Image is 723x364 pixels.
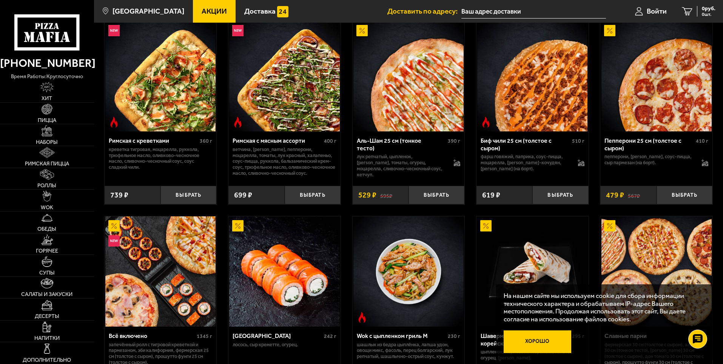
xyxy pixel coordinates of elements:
img: Акционный [108,220,120,231]
div: Шаверма с морковью по-корейски [481,332,570,347]
span: Дополнительно [23,357,71,362]
img: Острое блюдо [232,117,244,128]
div: Пепперони 25 см (толстое с сыром) [604,137,694,151]
a: АкционныйАль-Шам 25 см (тонкое тесто) [353,21,465,131]
span: 400 г [324,138,336,144]
span: Салаты и закуски [21,292,72,297]
p: пепперони, [PERSON_NAME], соус-пицца, сыр пармезан (на борт). [604,154,694,166]
p: цыпленок, морковь по-корейски, томаты, огурец, [PERSON_NAME]. [481,349,584,361]
span: Супы [39,270,55,275]
div: Римская с мясным ассорти [233,137,322,144]
span: 0 шт. [702,12,715,17]
span: 0 руб. [702,6,715,11]
img: Wok с цыпленком гриль M [353,216,464,327]
img: Акционный [232,220,244,231]
span: 510 г [572,138,584,144]
img: Острое блюдо [356,312,368,323]
div: Аль-Шам 25 см (тонкое тесто) [357,137,446,151]
div: Биф чили 25 см (толстое с сыром) [481,137,570,151]
span: 619 ₽ [482,191,500,199]
a: АкционныйСлавные парни [600,216,712,327]
img: Акционный [356,25,368,36]
img: Римская с мясным ассорти [229,21,339,131]
img: Биф чили 25 см (толстое с сыром) [477,21,587,131]
img: Новинка [232,25,244,36]
button: Выбрать [285,186,341,204]
a: НовинкаОстрое блюдоРимская с креветками [105,21,217,131]
p: лосось, Сыр креметте, огурец. [233,342,336,348]
span: WOK [41,205,53,210]
a: АкционныйШаверма с морковью по-корейски [476,216,589,327]
p: фарш говяжий, паприка, соус-пицца, моцарелла, [PERSON_NAME]-кочудян, [PERSON_NAME] (на борт). [481,154,570,172]
p: креветка тигровая, моцарелла, руккола, трюфельное масло, оливково-чесночное масло, сливочно-чесно... [109,147,213,171]
img: Акционный [604,25,615,36]
button: Выбрать [409,186,464,204]
span: Обеды [37,226,56,231]
a: АкционныйНовинкаВсё включено [105,216,217,327]
span: 390 г [448,138,460,144]
span: 479 ₽ [606,191,624,199]
img: Аль-Шам 25 см (тонкое тесто) [353,21,464,131]
div: Wok с цыпленком гриль M [357,332,446,339]
span: 529 ₽ [358,191,376,199]
span: Напитки [34,335,60,341]
span: 410 г [696,138,708,144]
p: На нашем сайте мы используем cookie для сбора информации технического характера и обрабатываем IP... [504,292,701,323]
span: Войти [647,8,667,15]
div: [GEOGRAPHIC_DATA] [233,332,322,339]
span: Роллы [37,183,56,188]
button: Хорошо [504,330,572,353]
div: Римская с креветками [109,137,198,144]
span: Акции [202,8,227,15]
a: Острое блюдоБиф чили 25 см (толстое с сыром) [476,21,589,131]
img: Всё включено [105,216,216,327]
span: 242 г [324,333,336,339]
span: [GEOGRAPHIC_DATA] [113,8,184,15]
span: Доставить по адресу: [387,8,461,15]
span: Горячее [36,248,58,253]
img: Острое блюдо [108,117,120,128]
span: 360 г [200,138,212,144]
a: АкционныйПепперони 25 см (толстое с сыром) [600,21,712,131]
s: 567 ₽ [628,191,640,199]
img: Пепперони 25 см (толстое с сыром) [601,21,712,131]
img: Римская с креветками [105,21,216,131]
span: Доставка [244,8,276,15]
img: Акционный [604,220,615,231]
a: Острое блюдоWok с цыпленком гриль M [353,216,465,327]
img: Славные парни [601,216,712,327]
p: шашлык из бедра цыплёнка, лапша удон, овощи микс, фасоль, перец болгарский, лук репчатый, шашлычн... [357,342,461,360]
img: Акционный [480,220,492,231]
img: Филадельфия [229,216,339,327]
span: Хит [42,96,52,101]
div: Всё включено [109,332,195,339]
span: 699 ₽ [234,191,252,199]
button: Выбрать [160,186,216,204]
img: Острое блюдо [480,117,492,128]
p: лук репчатый, цыпленок, [PERSON_NAME], томаты, огурец, моцарелла, сливочно-чесночный соус, кетчуп. [357,154,446,178]
span: 739 ₽ [110,191,128,199]
span: Римская пицца [25,161,69,166]
span: Пицца [38,117,56,123]
img: 15daf4d41897b9f0e9f617042186c801.svg [277,6,288,17]
img: Новинка [108,235,120,247]
a: АкционныйФиладельфия [228,216,341,327]
img: Шаверма с морковью по-корейски [477,216,587,327]
a: НовинкаОстрое блюдоРимская с мясным ассорти [228,21,341,131]
p: ветчина, [PERSON_NAME], пепперони, моцарелла, томаты, лук красный, халапеньо, соус-пицца, руккола... [233,147,336,177]
span: Десерты [35,313,59,319]
input: Ваш адрес доставки [461,5,606,19]
img: Новинка [108,25,120,36]
s: 595 ₽ [380,191,392,199]
button: Выбрать [657,186,712,204]
button: Выбрать [532,186,588,204]
span: 230 г [448,333,460,339]
span: 1345 г [197,333,212,339]
span: Наборы [36,139,58,145]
